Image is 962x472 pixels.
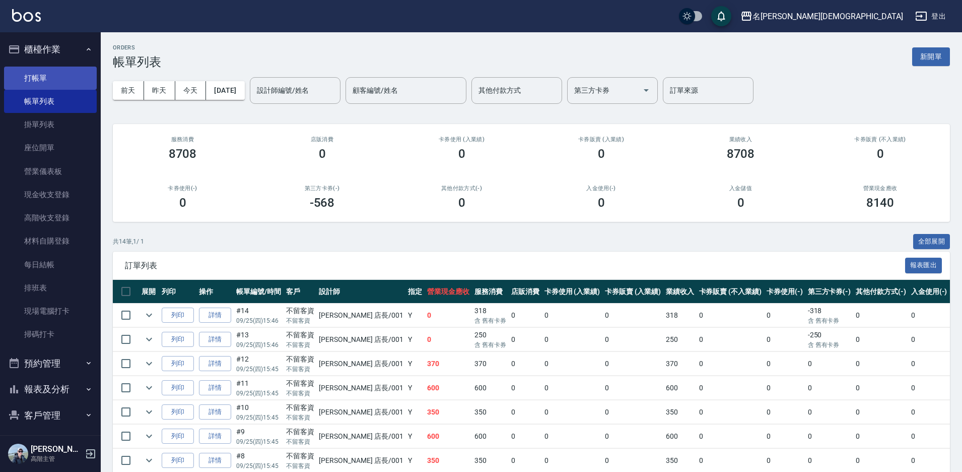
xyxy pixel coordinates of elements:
h2: 卡券販賣 (入業績) [543,136,659,143]
td: 0 [509,304,542,327]
td: 0 [805,352,854,376]
td: 0 [909,425,950,448]
td: 0 [602,304,663,327]
td: 250 [663,328,697,351]
div: 不留客資 [286,306,314,316]
p: 不留客資 [286,365,314,374]
td: -250 [805,328,854,351]
td: 0 [764,304,805,327]
h3: 8140 [866,196,895,210]
td: 0 [542,376,603,400]
td: Y [405,376,425,400]
a: 排班表 [4,276,97,300]
button: 列印 [162,429,194,444]
td: 0 [602,400,663,424]
h2: 營業現金應收 [822,185,938,192]
button: 全部展開 [913,234,950,250]
td: 250 [472,328,509,351]
h3: 0 [877,147,884,161]
td: 600 [425,425,472,448]
td: 0 [602,352,663,376]
p: 不留客資 [286,316,314,325]
td: #13 [234,328,284,351]
a: 每日結帳 [4,253,97,276]
button: [DATE] [206,81,244,100]
td: 0 [542,400,603,424]
button: expand row [142,356,157,371]
td: #10 [234,400,284,424]
th: 服務消費 [472,280,509,304]
td: 600 [663,425,697,448]
img: Logo [12,9,41,22]
a: 詳情 [199,380,231,396]
div: 不留客資 [286,427,314,437]
td: 0 [697,328,764,351]
td: 0 [542,425,603,448]
h3: 服務消費 [125,136,240,143]
p: 09/25 (四) 15:46 [236,316,281,325]
button: 昨天 [144,81,175,100]
td: -318 [805,304,854,327]
td: [PERSON_NAME] 店長 /001 [316,400,405,424]
button: 列印 [162,404,194,420]
div: 不留客資 [286,354,314,365]
td: 0 [509,376,542,400]
th: 卡券使用(-) [764,280,805,304]
td: #14 [234,304,284,327]
button: Open [638,82,654,98]
th: 帳單編號/時間 [234,280,284,304]
td: Y [405,400,425,424]
button: 報表及分析 [4,376,97,402]
a: 詳情 [199,308,231,323]
span: 訂單列表 [125,261,905,271]
td: 370 [663,352,697,376]
h2: 入金使用(-) [543,185,659,192]
h3: 0 [458,147,465,161]
a: 報表匯出 [905,260,942,270]
td: 0 [853,304,909,327]
td: 370 [425,352,472,376]
td: 0 [542,328,603,351]
h3: 帳單列表 [113,55,161,69]
th: 入金使用(-) [909,280,950,304]
h2: 其他付款方式(-) [404,185,519,192]
td: 350 [663,400,697,424]
a: 掃碼打卡 [4,323,97,346]
td: #11 [234,376,284,400]
a: 高階收支登錄 [4,206,97,229]
a: 詳情 [199,404,231,420]
p: 09/25 (四) 15:46 [236,340,281,349]
h2: 第三方卡券(-) [264,185,380,192]
td: 0 [602,425,663,448]
td: 0 [853,400,909,424]
td: 0 [509,425,542,448]
td: 0 [764,376,805,400]
h3: 0 [737,196,744,210]
p: 含 舊有卡券 [808,340,851,349]
div: 不留客資 [286,330,314,340]
td: 0 [697,304,764,327]
div: 不留客資 [286,378,314,389]
th: 營業現金應收 [425,280,472,304]
h3: 0 [458,196,465,210]
button: 員工及薪資 [4,428,97,454]
td: Y [405,352,425,376]
td: [PERSON_NAME] 店長 /001 [316,328,405,351]
p: 含 舊有卡券 [474,340,506,349]
td: 0 [853,352,909,376]
td: [PERSON_NAME] 店長 /001 [316,425,405,448]
a: 打帳單 [4,67,97,90]
h5: [PERSON_NAME] [31,444,82,454]
td: 0 [602,328,663,351]
td: Y [405,304,425,327]
td: 0 [697,352,764,376]
td: #12 [234,352,284,376]
h2: 卡券使用(-) [125,185,240,192]
td: 350 [425,400,472,424]
h3: -568 [310,196,335,210]
th: 業績收入 [663,280,697,304]
td: [PERSON_NAME] 店長 /001 [316,376,405,400]
div: 不留客資 [286,402,314,413]
h2: ORDERS [113,44,161,51]
button: 今天 [175,81,207,100]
